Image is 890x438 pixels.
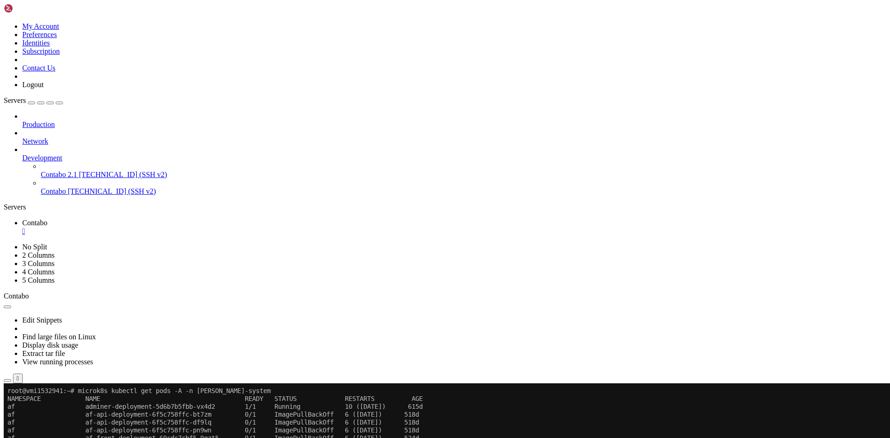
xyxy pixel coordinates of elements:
x-row: financas financas-api-f6f8c74fb-g6nhl 1/1 Running 0 6d16h [4,216,769,224]
li: Development [22,146,886,196]
a: 3 Columns [22,260,55,267]
li: Production [22,112,886,129]
span: Contabo 2.1 [41,171,77,178]
a: No Split [22,243,47,251]
x-row: default cm-acme-http-solver-m4z9r 1/1 Running 0 34h [4,185,769,193]
x-row: portainer portainer-6b78d77b5b-ps8jz 1/1 Running 2315 ([DATE]) 366d [4,287,769,295]
a: View running processes [22,358,93,366]
a: Display disk usage [22,341,78,349]
span: Contabo [4,292,29,300]
a: 5 Columns [22,276,55,284]
x-row: portainer cm-acme-http-solver-kgl4w 1/1 Running 0 3d2h [4,279,769,287]
span: [TECHNICAL_ID] (SSH v2) [79,171,167,178]
x-row: default af-blazor-7b58d77c67-wz9hh 1/1 Running 11 ([DATE]) 616d [4,169,769,177]
x-row: af af-front-deployment-69cdc7cbf5-zbw2q 0/1 ImagePullBackOff 6 ([DATE]) 524d [4,67,769,75]
a: Identities [22,39,50,47]
img: Shellngn [4,4,57,13]
span: Production [22,121,55,128]
x-row: [PERSON_NAME]-system hostpath-provisioner-7df77bc496-vf26w 1/1 Running 3465 ([DATE]) 616d [4,264,769,272]
a: Contact Us [22,64,56,72]
span: Network [22,137,48,145]
a: Contabo [22,219,886,235]
x-row: ingress nginx-ingress-microk8s-controller-qhlrl 1/1 Running 483 ([DATE]) 616d [4,232,769,240]
x-row: default hello-65b499757b-95zs7 1/1 Running 1 ([DATE]) 15d [4,201,769,209]
x-row: af af-api-deployment-6f5c758ffc-df9lq 0/1 ImagePullBackOff 6 ([DATE]) 518d [4,35,769,43]
x-row: cert-manager cert-manager-webhook-8486cb8479-p6bnf 1/1 Running 2416 ([DATE]) 616d [4,146,769,153]
span: Contabo [22,219,47,227]
a:  [22,227,886,235]
x-row: af af-front-deployment-69cdc7cbf5-9qzt5 0/1 ImagePullBackOff 6 ([DATE]) 524d [4,51,769,59]
x-row: root@vmi1532941:~# microk8s kubectl get pods -A -n [PERSON_NAME]-system [4,4,769,12]
a: 4 Columns [22,268,55,276]
div:  [17,375,19,382]
x-row: default af-blazor-7b58d77c67-nxxqr 1/1 Running 11 ([DATE]) 616d [4,161,769,169]
x-row: af cm-acme-http-solver-2nghs 1/1 Running 0 12d [4,98,769,106]
a: Find large files on Linux [22,333,96,341]
x-row: [PERSON_NAME]-system calico-node-vdnst 1/1 Running 1 ([DATE]) 163d [4,248,769,256]
x-row: cert-manager cert-manager-cainjector-99677759d-hppnj 1/1 Running 2540 ([DATE]) 616d [4,138,769,146]
a: Preferences [22,31,57,38]
x-row: [PERSON_NAME]-system coredns-864597b5fd-fcx4n 1/1 Running 179 ([DATE]) 616d [4,256,769,264]
x-row: af af-api-deployment-6f5c758ffc-bt7zm 0/1 ImagePullBackOff 6 ([DATE]) 518d [4,27,769,35]
span: Development [22,154,62,162]
x-row: container-registry registry-6c9fcc695f-6w762 1/1 Running 10 ([DATE]) 616d [4,153,769,161]
x-row: default cm-acme-http-solver-v2s2b 1/1 Running 0 7d19h [4,193,769,201]
li: Contabo 2.1 [TECHNICAL_ID] (SSH v2) [41,162,886,179]
x-row: financas financas-api-f6f8c74fb-n7jks 1/1 Running 0 6d16h [4,224,769,232]
a: 2 Columns [22,251,55,259]
x-row: [PERSON_NAME]-system calico-kube-controllers-6595c4ddbb-v45vn 1/1 Running 1 ([DATE]) 163d [4,240,769,248]
x-row: af mariadb-deployment-869c9dbddc-bjs5r 1/1 Running 2357 ([DATE]) 607d [4,122,769,130]
a: Servers [4,96,63,104]
a: My Account [22,22,59,30]
a: Subscription [22,47,60,55]
div: (19, 37) [78,295,82,303]
x-row: af cm-acme-http-solver-knbjl 1/1 Running 0 3d2h [4,106,769,114]
a: Contabo 2.1 [TECHNICAL_ID] (SSH v2) [41,171,886,179]
x-row: af af-hangfire-deployment-54d6bd4598-t5f9n 0/1 ErrImagePull 1577 ([DATE]) 518d [4,83,769,90]
x-row: af af-api-deployment-6f5c758ffc-pn9wn 0/1 ImagePullBackOff 6 ([DATE]) 518d [4,43,769,51]
x-row: [PERSON_NAME]-system metrics-server-848968bdcd-9s6sb 1/1 Running 3168 ([DATE]) 616d [4,272,769,279]
a: Edit Snippets [22,316,62,324]
x-row: root@vmi1532941:~# [4,295,769,303]
x-row: af af-front-deployment-69cdc7cbf5-ss7d9 0/1 ImagePullBackOff 6 ([DATE]) 524d [4,59,769,67]
span: Contabo [41,187,66,195]
button:  [13,374,23,383]
x-row: cert-manager cert-manager-7cf97bbd47-ncczc 1/1 Running 2437 ([DATE]) 616d [4,130,769,138]
a: Development [22,154,886,162]
a: Logout [22,81,44,89]
a: Extract tar file [22,349,65,357]
div: Servers [4,203,886,211]
x-row: default af-blazor-7b58d77c67-z7h2j 1/1 Running 11 ([DATE]) 616d [4,177,769,185]
span: [TECHNICAL_ID] (SSH v2) [68,187,156,195]
x-row: default nginx-7854ff8877-rq4j4 1/1 Running 10 ([DATE]) 616d [4,209,769,216]
a: Network [22,137,886,146]
x-row: af adminer-deployment-5d6b7b5fbb-vx4d2 1/1 Running 10 ([DATE]) 615d [4,19,769,27]
a: Contabo [TECHNICAL_ID] (SSH v2) [41,187,886,196]
li: Contabo [TECHNICAL_ID] (SSH v2) [41,179,886,196]
span: Servers [4,96,26,104]
a: Production [22,121,886,129]
x-row: af af-hangfire-deployment-54d6bd4598-469vs 0/1 ImagePullBackOff 1574 ([DATE]) 518d [4,75,769,83]
x-row: NAMESPACE NAME READY STATUS RESTARTS AGE [4,12,769,19]
x-row: af cm-acme-http-solver-q9kpd 1/1 Running 0 3d2h [4,114,769,122]
x-row: af af-hangfire-deployment-54d6bd4598-vbvzx 0/1 ImagePullBackOff 1827 ([DATE]) 518d [4,90,769,98]
li: Network [22,129,886,146]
